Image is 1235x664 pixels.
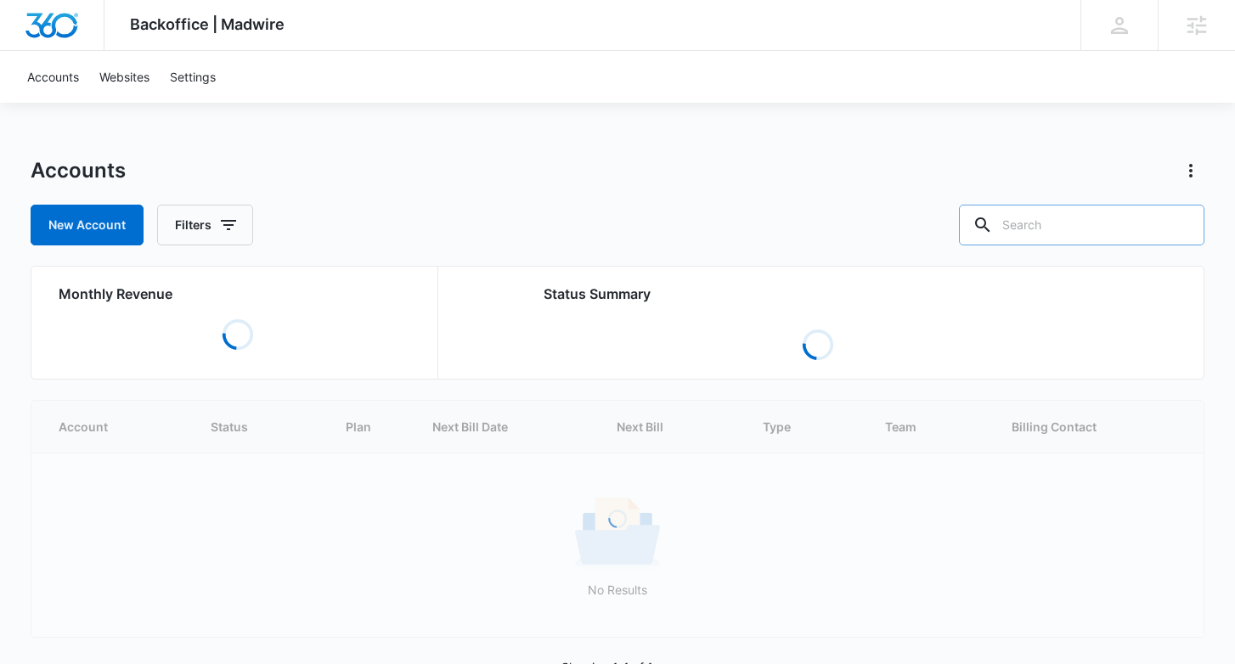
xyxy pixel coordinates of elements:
[130,15,285,33] span: Backoffice | Madwire
[959,205,1204,245] input: Search
[31,158,126,183] h1: Accounts
[59,284,417,304] h2: Monthly Revenue
[157,205,253,245] button: Filters
[1177,157,1204,184] button: Actions
[31,205,144,245] a: New Account
[17,51,89,103] a: Accounts
[544,284,1091,304] h2: Status Summary
[89,51,160,103] a: Websites
[160,51,226,103] a: Settings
